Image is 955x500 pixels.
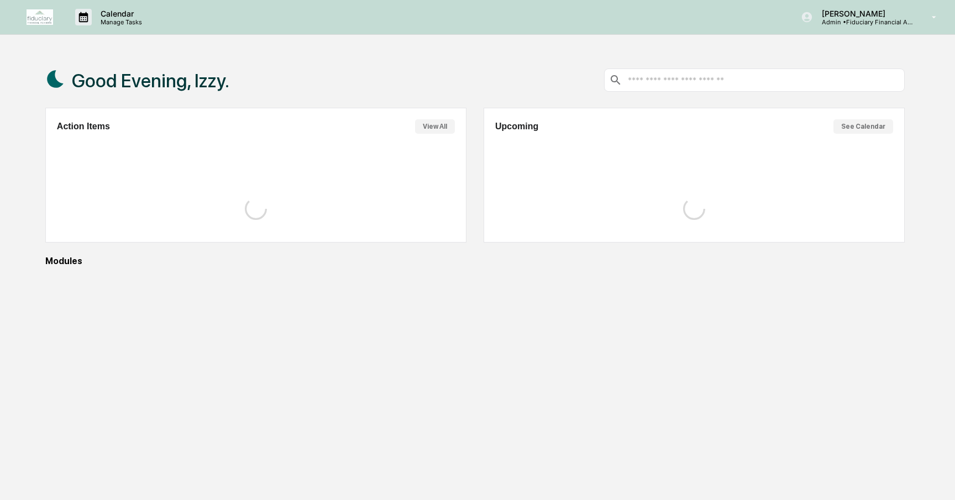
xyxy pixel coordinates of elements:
[27,9,53,25] img: logo
[57,122,110,131] h2: Action Items
[45,256,905,266] div: Modules
[813,18,916,26] p: Admin • Fiduciary Financial Advisors
[813,9,916,18] p: [PERSON_NAME]
[72,70,229,92] h1: Good Evening, Izzy.
[92,9,148,18] p: Calendar
[833,119,893,134] button: See Calendar
[415,119,455,134] button: View All
[92,18,148,26] p: Manage Tasks
[495,122,538,131] h2: Upcoming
